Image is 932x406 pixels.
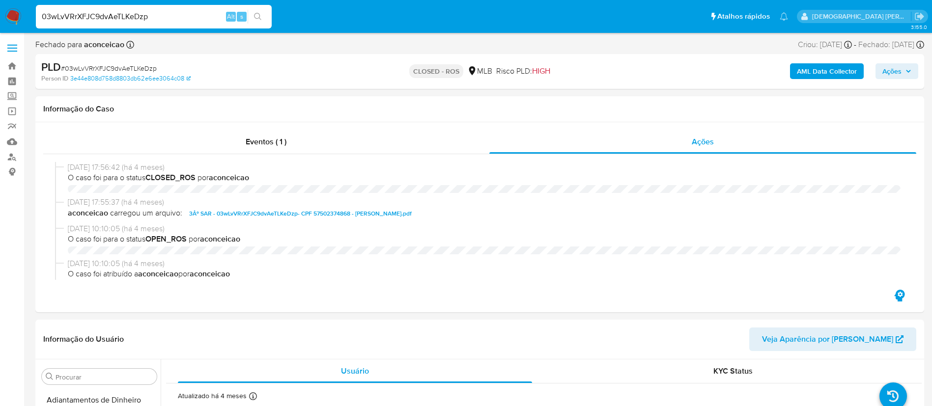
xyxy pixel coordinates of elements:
b: aconceicao [209,172,249,183]
b: aconceicao [200,233,240,244]
input: Procurar [56,373,153,381]
span: Ações [692,136,714,147]
span: Eventos ( 1 ) [246,136,286,147]
span: carregou um arquivo: [110,208,182,219]
span: [DATE] 10:10:05 (há 4 meses) [68,258,901,269]
button: Veja Aparência por [PERSON_NAME] [749,327,916,351]
p: Atualizado há 4 meses [178,391,247,401]
b: Person ID [41,74,68,83]
span: Veja Aparência por [PERSON_NAME] [762,327,893,351]
p: CLOSED - ROS [409,64,463,78]
span: KYC Status [713,365,753,377]
h1: Informação do Caso [43,104,916,114]
h1: Informação do Usuário [43,334,124,344]
b: aconceicao [68,208,108,219]
span: [DATE] 17:56:42 (há 4 meses) [68,162,901,173]
span: - [854,39,856,50]
button: Procurar [46,373,54,380]
span: [DATE] 17:55:37 (há 4 meses) [68,197,901,208]
span: s [240,12,243,21]
button: Ações [876,63,918,79]
span: Risco PLD: [496,66,550,77]
span: HIGH [532,65,550,77]
span: Atalhos rápidos [717,11,770,22]
a: Notificações [780,12,788,21]
p: thais.asantos@mercadolivre.com [812,12,911,21]
span: Ações [882,63,902,79]
span: Alt [227,12,235,21]
b: OPEN_ROS [145,233,187,244]
a: 3e44e808d758d8803db62e6ee3064c08 [70,74,191,83]
div: Fechado: [DATE] [858,39,924,50]
button: search-icon [248,10,268,24]
button: AML Data Collector [790,63,864,79]
span: O caso foi atribuído a por [68,269,901,279]
span: Usuário [341,365,369,377]
span: # 03wLvVRrXFJC9dvAeTLKeDzp [61,63,157,73]
span: Fechado para [35,39,124,50]
span: O caso foi para o status por [68,234,901,244]
b: CLOSED_ROS [145,172,196,183]
a: Sair [914,11,925,22]
input: Pesquise usuários ou casos... [36,10,272,23]
div: Criou: [DATE] [798,39,852,50]
span: [DATE] 10:10:05 (há 4 meses) [68,223,901,234]
b: aconceicao [190,268,230,279]
div: MLB [467,66,492,77]
span: O caso foi para o status por [68,172,901,183]
b: AML Data Collector [797,63,857,79]
b: PLD [41,59,61,75]
button: 3Âº SAR - 03wLvVRrXFJC9dvAeTLKeDzp- CPF 57502374868 - [PERSON_NAME].pdf [184,208,417,219]
b: aconceicao [138,268,178,279]
span: 3Âº SAR - 03wLvVRrXFJC9dvAeTLKeDzp- CPF 57502374868 - [PERSON_NAME].pdf [189,208,412,219]
b: aconceicao [82,39,124,50]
